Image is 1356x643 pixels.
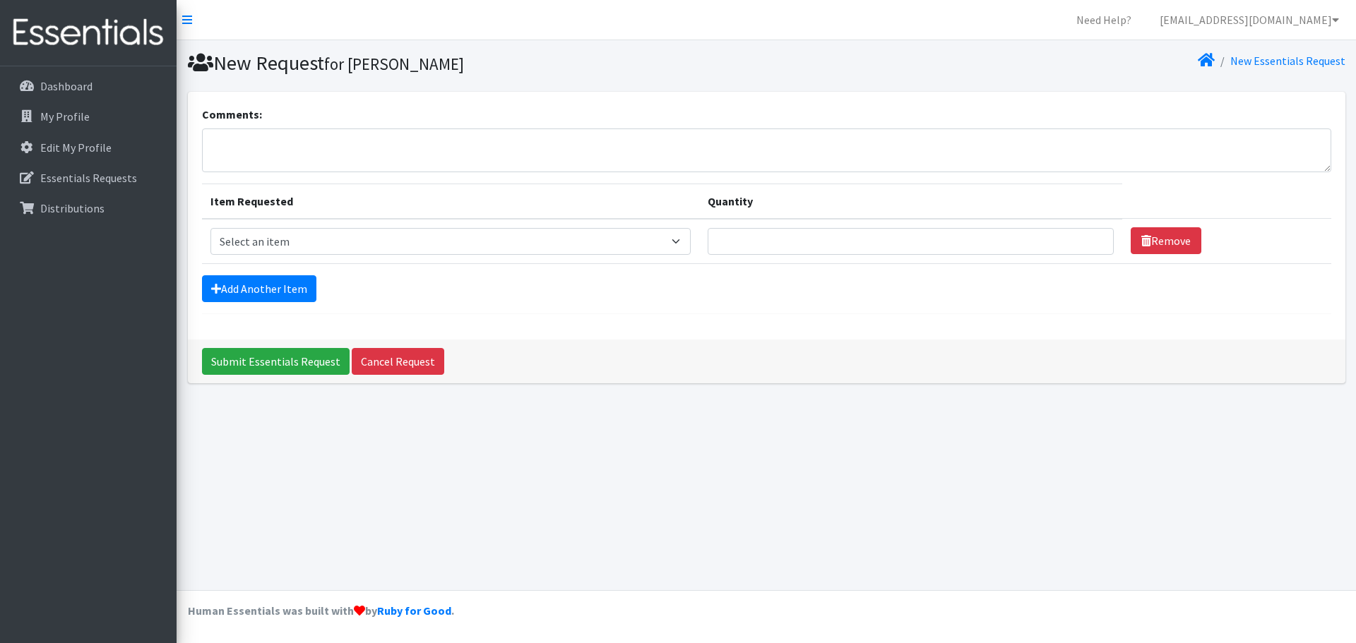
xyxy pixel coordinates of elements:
[352,348,444,375] a: Cancel Request
[40,109,90,124] p: My Profile
[202,184,699,219] th: Item Requested
[1131,227,1201,254] a: Remove
[6,194,171,222] a: Distributions
[40,79,93,93] p: Dashboard
[202,348,350,375] input: Submit Essentials Request
[1065,6,1143,34] a: Need Help?
[6,102,171,131] a: My Profile
[40,171,137,185] p: Essentials Requests
[188,51,761,76] h1: New Request
[202,106,262,123] label: Comments:
[699,184,1122,219] th: Quantity
[202,275,316,302] a: Add Another Item
[188,603,454,618] strong: Human Essentials was built with by .
[6,9,171,56] img: HumanEssentials
[6,72,171,100] a: Dashboard
[1148,6,1350,34] a: [EMAIL_ADDRESS][DOMAIN_NAME]
[324,54,464,74] small: for [PERSON_NAME]
[6,133,171,162] a: Edit My Profile
[40,140,112,155] p: Edit My Profile
[6,164,171,192] a: Essentials Requests
[377,603,451,618] a: Ruby for Good
[1230,54,1345,68] a: New Essentials Request
[40,201,105,215] p: Distributions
